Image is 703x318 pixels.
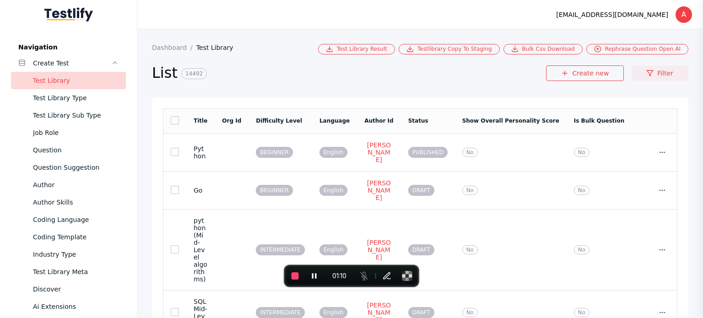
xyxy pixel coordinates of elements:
div: Author [33,179,119,190]
a: Author Id [364,118,394,124]
a: [PERSON_NAME] [364,179,394,202]
a: Show Overall Personality Score [462,118,559,124]
a: Testlibrary Copy To Staging [399,44,500,54]
a: Ai Extensions [11,298,126,315]
a: Filter [631,65,688,81]
div: Question [33,145,119,156]
a: Status [408,118,428,124]
span: English [319,307,347,318]
a: Title [194,118,207,124]
span: No [574,148,589,157]
span: 14492 [181,68,207,79]
a: Test Library [196,44,241,51]
a: Language [319,118,350,124]
div: Test Library [33,75,119,86]
a: Bulk Csv Download [503,44,583,54]
div: Test Library Type [33,92,119,103]
span: No [462,148,478,157]
span: English [319,244,347,255]
a: Question Suggestion [11,159,126,176]
div: Ai Extensions [33,301,119,312]
span: No [462,186,478,195]
a: Create new [546,65,624,81]
span: English [319,147,347,158]
span: PUBLISHED [408,147,448,158]
span: No [574,308,589,317]
a: Discover [11,280,126,298]
span: DRAFT [408,244,434,255]
span: INTERMEDIATE [256,307,305,318]
section: Go [194,187,207,194]
div: Coding Template [33,232,119,243]
a: Job Role [11,124,126,141]
section: Python [194,145,207,160]
div: [EMAIL_ADDRESS][DOMAIN_NAME] [556,9,668,20]
a: Test Library Type [11,89,126,107]
a: Difficulty Level [256,118,302,124]
a: Test Library [11,72,126,89]
a: [PERSON_NAME] [364,141,394,164]
a: Coding Language [11,211,126,228]
a: Industry Type [11,246,126,263]
div: Discover [33,284,119,295]
div: Author Skills [33,197,119,208]
a: [PERSON_NAME] [364,238,394,261]
span: No [462,308,478,317]
a: Org Id [222,118,241,124]
a: Question [11,141,126,159]
div: Coding Language [33,214,119,225]
span: BEGINNER [256,147,293,158]
div: Industry Type [33,249,119,260]
span: No [574,245,589,254]
div: Test Library Meta [33,266,119,277]
span: DRAFT [408,307,434,318]
span: INTERMEDIATE [256,244,305,255]
a: Author [11,176,126,194]
div: Test Library Sub Type [33,110,119,121]
div: A [676,6,692,23]
span: No [462,245,478,254]
a: Rephrase Question Open AI [586,44,688,54]
section: python (Mid-Level algorithms) [194,217,207,283]
a: Test Library Result [318,44,395,54]
a: Is Bulk Question [574,118,624,124]
img: Testlify - Backoffice [44,7,93,22]
span: BEGINNER [256,185,293,196]
div: Job Role [33,127,119,138]
label: Navigation [11,43,126,51]
span: English [319,185,347,196]
span: DRAFT [408,185,434,196]
div: Create Test [33,58,111,69]
a: Test Library Sub Type [11,107,126,124]
a: Test Library Meta [11,263,126,280]
h2: List [152,64,546,83]
a: Dashboard [152,44,196,51]
a: Author Skills [11,194,126,211]
div: Question Suggestion [33,162,119,173]
a: Coding Template [11,228,126,246]
span: No [574,186,589,195]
